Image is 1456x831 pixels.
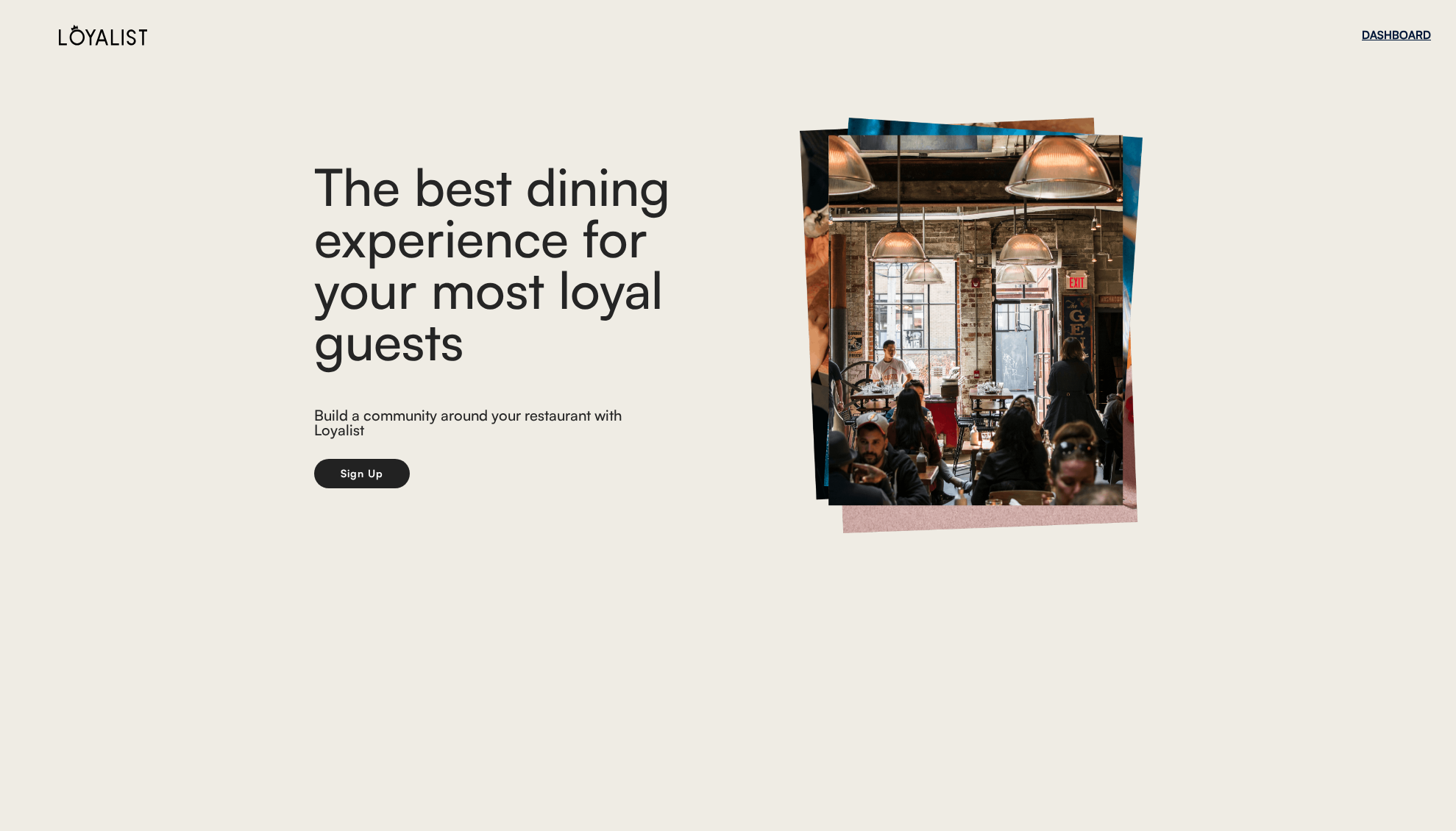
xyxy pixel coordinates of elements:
div: DASHBOARD [1362,29,1431,40]
img: Loyalist%20Logo%20Black.svg [59,24,147,46]
button: Sign Up [314,459,410,488]
div: Build a community around your restaurant with Loyalist [314,408,636,441]
img: https%3A%2F%2Fcad833e4373cb143c693037db6b1f8a3.cdn.bubble.io%2Ff1706310385766x357021172207471900%... [800,118,1143,533]
div: The best dining experience for your most loyal guests [314,160,756,366]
